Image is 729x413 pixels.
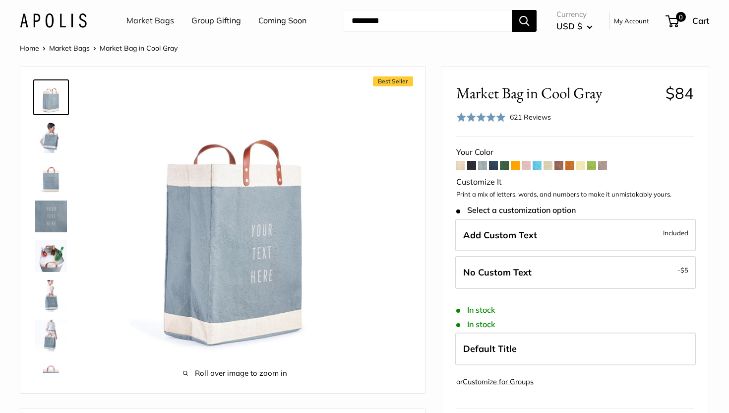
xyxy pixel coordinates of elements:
img: Market Bag in Cool Gray [35,121,67,153]
span: USD $ [556,21,582,31]
a: Market Bag in Cool Gray [33,238,69,274]
img: Market Bag in Cool Gray [35,280,67,312]
label: Add Custom Text [455,219,696,252]
a: 0 Cart [667,13,709,29]
span: $84 [666,83,694,103]
span: Market Bag in Cool Gray [100,44,178,53]
span: Market Bag in Cool Gray [456,84,658,102]
span: 621 Reviews [510,113,551,122]
a: Market Bag in Cool Gray [33,318,69,353]
input: Search... [344,10,512,32]
span: Default Title [463,343,517,354]
span: In stock [456,320,495,329]
span: Cart [692,15,709,26]
button: Search [512,10,537,32]
img: Market Bag in Cool Gray [35,81,67,113]
a: Market Bags [49,44,90,53]
nav: Breadcrumb [20,42,178,55]
div: Customize It [456,175,694,190]
a: Market Bag in Cool Gray [33,278,69,314]
img: Market Bag in Cool Gray [35,359,67,391]
span: Add Custom Text [463,229,537,241]
span: $5 [680,266,688,274]
img: Apolis [20,13,87,28]
span: 0 [676,12,686,22]
a: Home [20,44,39,53]
div: Your Color [456,145,694,160]
a: Group Gifting [191,13,241,28]
p: Print a mix of letters, words, and numbers to make it unmistakably yours. [456,190,694,200]
span: Select a customization option [456,206,576,215]
img: Market Bag in Cool Gray [35,201,67,232]
a: Market Bag in Cool Gray [33,79,69,115]
a: My Account [614,15,649,27]
img: Market Bag in Cool Gray [35,161,67,193]
a: Customize for Groups [463,377,534,386]
img: Market Bag in Cool Gray [35,320,67,351]
span: No Custom Text [463,267,532,278]
div: or [456,375,534,389]
a: Coming Soon [258,13,306,28]
label: Default Title [455,333,696,365]
span: Included [663,227,688,239]
span: - [677,264,688,276]
a: Market Bags [126,13,174,28]
span: Roll over image to zoom in [100,366,370,380]
a: Market Bag in Cool Gray [33,159,69,195]
button: USD $ [556,18,593,34]
span: Best Seller [373,76,413,86]
img: Market Bag in Cool Gray [100,81,370,352]
span: In stock [456,305,495,315]
img: Market Bag in Cool Gray [35,240,67,272]
span: Currency [556,7,593,21]
a: Market Bag in Cool Gray [33,199,69,234]
a: Market Bag in Cool Gray [33,119,69,155]
label: Leave Blank [455,256,696,289]
a: Market Bag in Cool Gray [33,357,69,393]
